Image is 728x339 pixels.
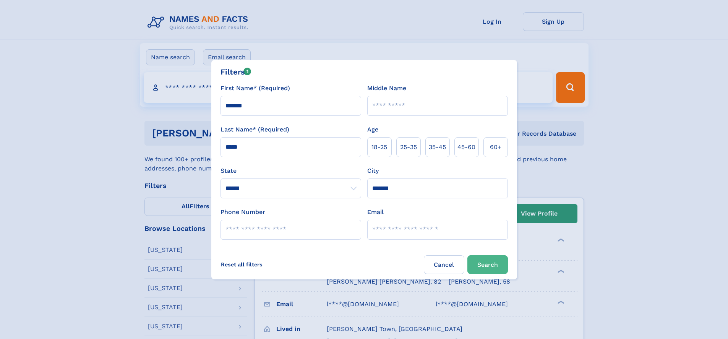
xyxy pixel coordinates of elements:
[424,255,464,274] label: Cancel
[400,143,417,152] span: 25‑35
[367,84,406,93] label: Middle Name
[221,208,265,217] label: Phone Number
[429,143,446,152] span: 35‑45
[490,143,501,152] span: 60+
[221,166,361,175] label: State
[367,208,384,217] label: Email
[367,125,378,134] label: Age
[367,166,379,175] label: City
[457,143,475,152] span: 45‑60
[371,143,387,152] span: 18‑25
[221,125,289,134] label: Last Name* (Required)
[221,84,290,93] label: First Name* (Required)
[221,66,251,78] div: Filters
[467,255,508,274] button: Search
[216,255,268,274] label: Reset all filters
